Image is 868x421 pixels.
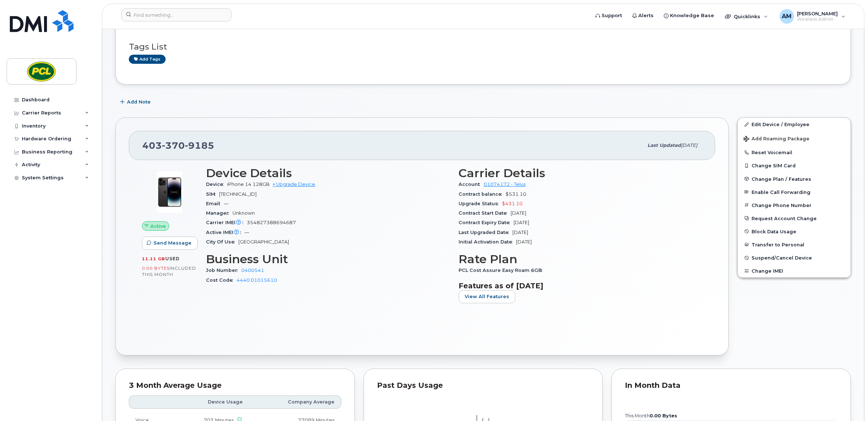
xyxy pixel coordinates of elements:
[738,172,851,186] button: Change Plan / Features
[459,191,506,197] span: Contract balance
[752,255,812,261] span: Suspend/Cancel Device
[142,256,165,261] span: 11.11 GB
[142,140,214,151] span: 403
[459,268,546,273] span: PCL Cost Assure Easy Roam 6GB
[752,176,811,182] span: Change Plan / Features
[659,8,719,23] a: Knowledge Base
[206,191,219,197] span: SIM
[506,191,526,197] span: $531.10
[738,199,851,212] button: Change Phone Number
[459,182,484,187] span: Account
[154,239,191,246] span: Send Message
[129,42,837,51] h3: Tags List
[797,16,838,22] span: Wireless Admin
[514,220,529,225] span: [DATE]
[681,143,697,148] span: [DATE]
[512,230,528,235] span: [DATE]
[625,382,837,389] div: In Month Data
[782,12,792,21] span: AM
[206,239,238,245] span: City Of Use
[206,268,241,273] span: Job Number
[227,182,270,187] span: iPhone 14 128GB
[738,118,851,131] a: Edit Device / Employee
[170,395,249,409] th: Device Usage
[647,143,681,148] span: Last updated
[459,253,702,266] h3: Rate Plan
[273,182,315,187] a: + Upgrade Device
[150,223,166,230] span: Active
[233,210,255,216] span: Unknown
[129,55,166,64] a: Add tags
[185,140,214,151] span: 9185
[752,189,810,195] span: Enable Call Forwarding
[734,13,760,19] span: Quicklinks
[738,238,851,251] button: Transfer to Personal
[738,146,851,159] button: Reset Voicemail
[121,8,231,22] input: Find something...
[738,264,851,277] button: Change IMEI
[129,382,341,389] div: 3 Month Average Usage
[206,182,227,187] span: Device
[797,11,838,16] span: [PERSON_NAME]
[738,186,851,199] button: Enable Call Forwarding
[237,277,277,283] a: 4440.01015610
[650,413,677,418] tspan: 0.00 Bytes
[142,266,170,271] span: 0.00 Bytes
[516,239,532,245] span: [DATE]
[738,225,851,238] button: Block Data Usage
[602,12,622,19] span: Support
[247,220,296,225] span: 354827388694687
[148,170,191,214] img: image20231002-4137094-12l9yso.jpeg
[206,230,245,235] span: Active IMEI
[590,8,627,23] a: Support
[115,95,157,109] button: Add Note
[670,12,714,19] span: Knowledge Base
[206,277,237,283] span: Cost Code
[738,159,851,172] button: Change SIM Card
[206,167,450,180] h3: Device Details
[459,210,511,216] span: Contract Start Date
[206,220,247,225] span: Carrier IMEI
[206,253,450,266] h3: Business Unit
[245,230,249,235] span: —
[219,191,257,197] span: [TECHNICAL_ID]
[625,413,677,418] text: this month
[249,395,341,409] th: Company Average
[224,201,229,206] span: —
[459,290,515,303] button: View All Features
[162,140,185,151] span: 370
[484,182,526,187] a: 01074172 - Telus
[459,281,702,290] h3: Features as of [DATE]
[238,239,289,245] span: [GEOGRAPHIC_DATA]
[142,237,198,250] button: Send Message
[241,268,264,273] a: 0400541
[206,210,233,216] span: Manager
[165,256,180,261] span: used
[459,230,512,235] span: Last Upgraded Date
[738,251,851,264] button: Suspend/Cancel Device
[638,12,654,19] span: Alerts
[459,239,516,245] span: Initial Activation Date
[459,220,514,225] span: Contract Expiry Date
[744,136,809,143] span: Add Roaming Package
[206,201,224,206] span: Email
[738,131,851,146] button: Add Roaming Package
[459,167,702,180] h3: Carrier Details
[627,8,659,23] a: Alerts
[502,201,523,206] span: $431.10
[774,9,851,24] div: Ajay Meena
[720,9,773,24] div: Quicklinks
[465,293,509,300] span: View All Features
[459,201,502,206] span: Upgrade Status
[738,212,851,225] button: Request Account Change
[377,382,590,389] div: Past Days Usage
[511,210,526,216] span: [DATE]
[127,98,151,105] span: Add Note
